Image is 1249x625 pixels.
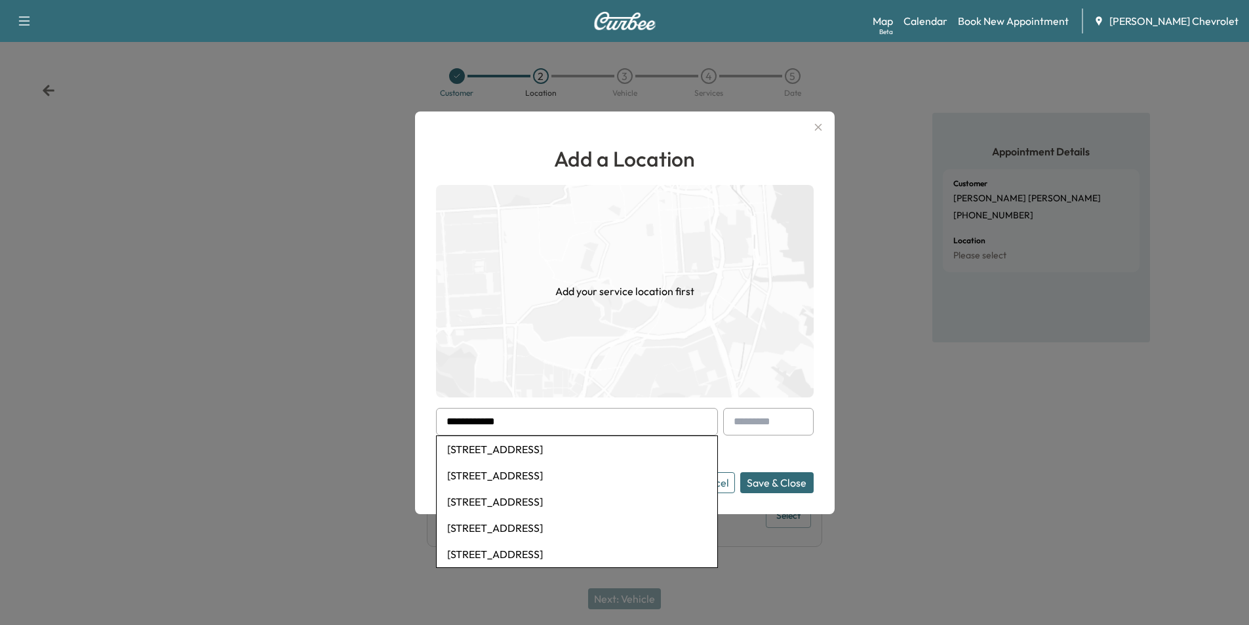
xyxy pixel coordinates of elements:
[903,13,947,29] a: Calendar
[958,13,1069,29] a: Book New Appointment
[873,13,893,29] a: MapBeta
[437,515,717,541] li: [STREET_ADDRESS]
[879,27,893,37] div: Beta
[436,185,814,397] img: empty-map-CL6vilOE.png
[437,462,717,489] li: [STREET_ADDRESS]
[437,489,717,515] li: [STREET_ADDRESS]
[437,541,717,567] li: [STREET_ADDRESS]
[555,283,694,299] h1: Add your service location first
[436,143,814,174] h1: Add a Location
[437,436,717,462] li: [STREET_ADDRESS]
[1109,13,1239,29] span: [PERSON_NAME] Chevrolet
[593,12,656,30] img: Curbee Logo
[740,472,814,493] button: Save & Close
